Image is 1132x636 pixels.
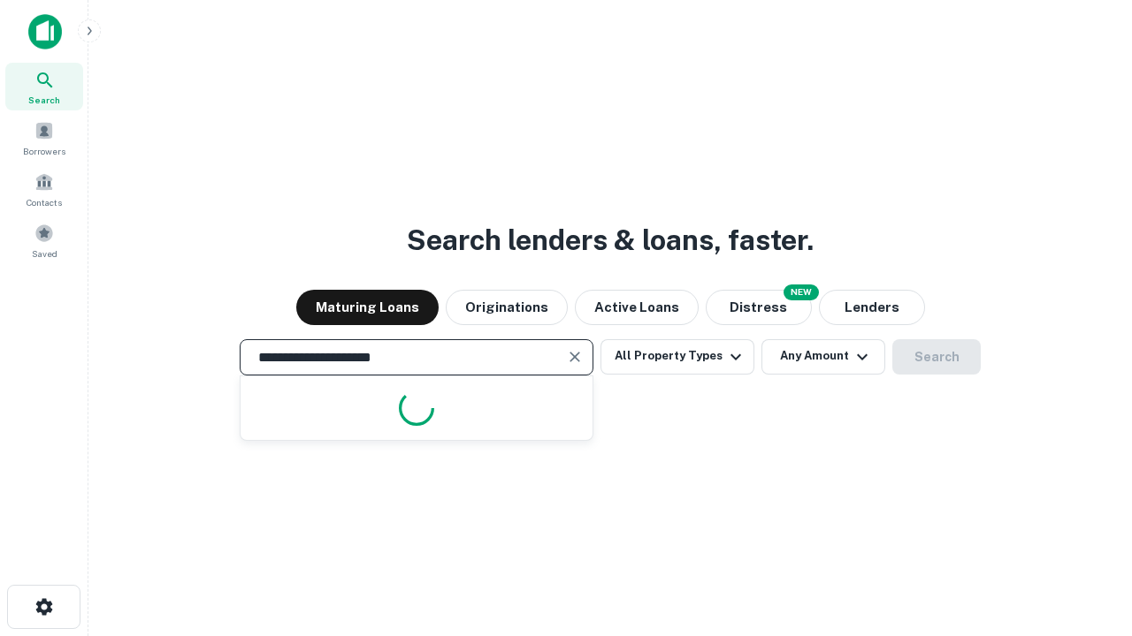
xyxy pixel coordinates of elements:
div: NEW [784,284,819,300]
button: Search distressed loans with lien and other non-mortgage details. [706,290,812,325]
button: Lenders [819,290,925,325]
span: Saved [32,246,57,261]
button: Any Amount [761,339,885,375]
img: capitalize-icon.png [28,14,62,49]
button: All Property Types [600,339,754,375]
button: Clear [562,344,587,369]
button: Originations [446,290,568,325]
a: Search [5,63,83,110]
a: Borrowers [5,114,83,162]
a: Contacts [5,165,83,213]
span: Contacts [27,195,62,209]
button: Maturing Loans [296,290,439,325]
iframe: Chat Widget [1044,495,1132,579]
h3: Search lenders & loans, faster. [407,219,814,261]
span: Borrowers [23,144,65,158]
span: Search [28,93,60,107]
a: Saved [5,216,83,264]
button: Active Loans [575,290,699,325]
